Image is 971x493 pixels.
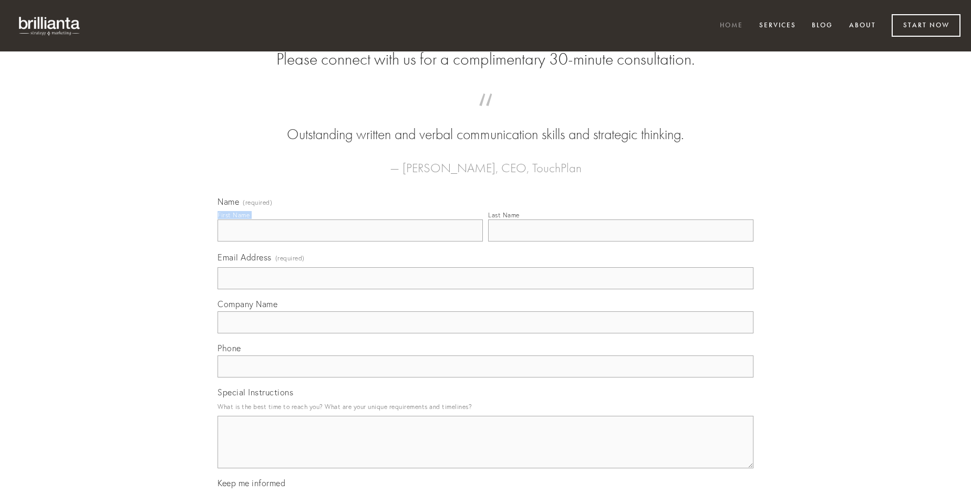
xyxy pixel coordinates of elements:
[218,196,239,207] span: Name
[234,104,737,124] span: “
[218,299,277,309] span: Company Name
[488,211,520,219] div: Last Name
[218,252,272,263] span: Email Address
[234,145,737,179] figcaption: — [PERSON_NAME], CEO, TouchPlan
[892,14,960,37] a: Start Now
[218,400,753,414] p: What is the best time to reach you? What are your unique requirements and timelines?
[11,11,89,41] img: brillianta - research, strategy, marketing
[218,49,753,69] h2: Please connect with us for a complimentary 30-minute consultation.
[842,17,883,35] a: About
[234,104,737,145] blockquote: Outstanding written and verbal communication skills and strategic thinking.
[275,251,305,265] span: (required)
[752,17,803,35] a: Services
[218,343,241,353] span: Phone
[218,211,250,219] div: First Name
[218,387,293,397] span: Special Instructions
[218,478,285,488] span: Keep me informed
[713,17,750,35] a: Home
[243,200,272,206] span: (required)
[805,17,840,35] a: Blog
